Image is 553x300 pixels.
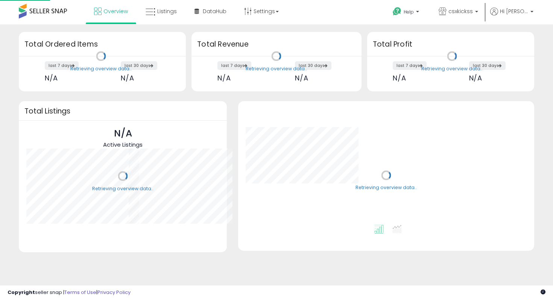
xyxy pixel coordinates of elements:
[157,8,177,15] span: Listings
[500,8,528,15] span: Hi [PERSON_NAME]
[387,1,427,24] a: Help
[8,289,131,296] div: seller snap | |
[421,65,483,72] div: Retrieving overview data..
[64,289,96,296] a: Terms of Use
[103,8,128,15] span: Overview
[246,65,307,72] div: Retrieving overview data..
[355,185,417,191] div: Retrieving overview data..
[8,289,35,296] strong: Copyright
[404,9,414,15] span: Help
[92,185,153,192] div: Retrieving overview data..
[97,289,131,296] a: Privacy Policy
[392,7,402,16] i: Get Help
[70,65,132,72] div: Retrieving overview data..
[448,8,473,15] span: csxkickss
[490,8,533,24] a: Hi [PERSON_NAME]
[203,8,226,15] span: DataHub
